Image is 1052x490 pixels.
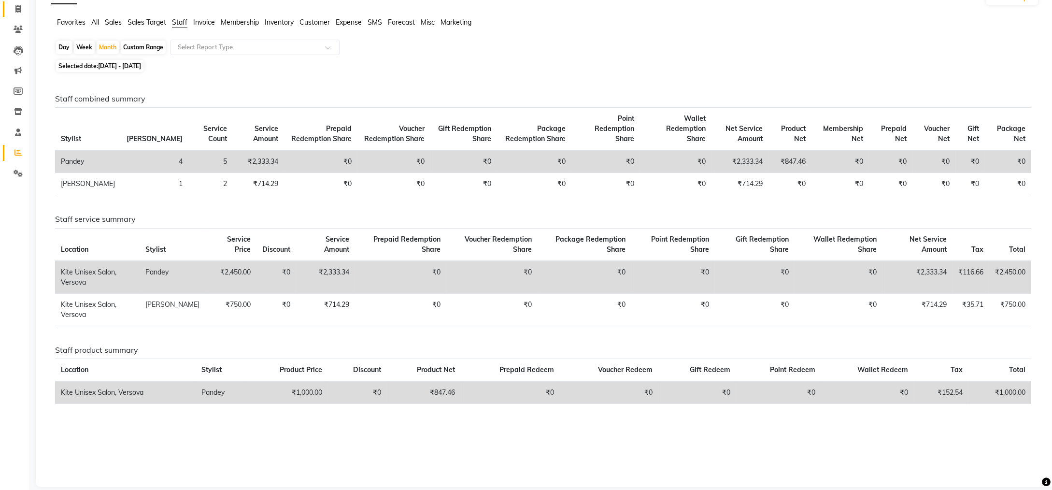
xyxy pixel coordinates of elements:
span: Inventory [265,18,294,27]
td: ₹0 [430,150,497,173]
td: ₹0 [912,150,956,173]
td: Pandey [55,150,121,173]
span: Membership [221,18,259,27]
td: ₹0 [560,381,658,404]
td: ₹0 [715,261,795,294]
td: ₹714.29 [296,293,355,326]
td: ₹0 [355,261,446,294]
td: ₹714.29 [882,293,952,326]
span: Wallet Redemption Share [813,235,877,254]
span: Invoice [193,18,215,27]
td: ₹750.00 [205,293,256,326]
span: Service Amount [324,235,349,254]
span: Sales [105,18,122,27]
span: Gift Redemption Share [438,124,491,143]
span: Tax [951,365,963,374]
span: Product Net [781,124,806,143]
td: ₹2,333.34 [233,150,284,173]
td: ₹35.71 [952,293,989,326]
td: Pandey [196,381,247,404]
span: Total [1009,365,1025,374]
td: ₹0 [811,173,869,195]
td: ₹0 [795,293,882,326]
td: ₹0 [446,261,538,294]
td: ₹116.66 [952,261,989,294]
span: Location [61,245,88,254]
span: Package Net [997,124,1025,143]
td: [PERSON_NAME] [55,173,121,195]
span: Expense [336,18,362,27]
td: ₹0 [446,293,538,326]
td: ₹0 [768,173,811,195]
td: ₹0 [497,173,571,195]
span: Sales Target [128,18,166,27]
td: [PERSON_NAME] [140,293,205,326]
td: ₹714.29 [233,173,284,195]
td: 2 [188,173,233,195]
td: ₹0 [538,261,631,294]
td: ₹0 [357,150,430,173]
td: ₹0 [912,173,956,195]
td: 5 [188,150,233,173]
td: 4 [121,150,188,173]
span: Favorites [57,18,85,27]
td: ₹0 [357,173,430,195]
td: Kite Unisex Salon, Versova [55,293,140,326]
span: Prepaid Redeem [499,365,554,374]
td: ₹847.46 [387,381,461,404]
span: Total [1009,245,1025,254]
span: All [91,18,99,27]
span: Service Price [227,235,251,254]
td: ₹0 [571,150,640,173]
td: ₹0 [658,381,736,404]
div: Custom Range [121,41,166,54]
span: SMS [368,18,382,27]
span: Stylist [201,365,222,374]
td: ₹0 [256,261,296,294]
td: ₹0 [571,173,640,195]
td: ₹0 [284,173,357,195]
h6: Staff product summary [55,346,1031,355]
td: ₹0 [956,150,985,173]
span: Voucher Redemption Share [465,235,532,254]
div: Day [56,41,72,54]
td: ₹0 [715,293,795,326]
span: Discount [353,365,381,374]
td: ₹0 [821,381,914,404]
td: ₹0 [985,173,1031,195]
span: Point Redemption Share [651,235,709,254]
span: Point Redeem [770,365,815,374]
td: ₹0 [640,173,711,195]
td: 1 [121,173,188,195]
span: Staff [172,18,187,27]
td: ₹0 [640,150,711,173]
span: Voucher Redemption Share [364,124,425,143]
span: Marketing [441,18,471,27]
div: Week [74,41,95,54]
td: ₹2,450.00 [205,261,256,294]
span: Wallet Redemption Share [666,114,706,143]
td: Pandey [140,261,205,294]
td: ₹714.29 [711,173,769,195]
span: Service Count [203,124,227,143]
span: [DATE] - [DATE] [98,62,141,70]
span: Service Amount [253,124,278,143]
td: Kite Unisex Salon, Versova [55,261,140,294]
span: Net Service Amount [910,235,947,254]
td: ₹1,000.00 [968,381,1031,404]
span: Prepaid Net [881,124,907,143]
td: ₹2,333.34 [711,150,769,173]
span: Gift Net [967,124,979,143]
span: Wallet Redeem [857,365,908,374]
td: ₹152.54 [914,381,968,404]
td: ₹2,333.34 [296,261,355,294]
h6: Staff service summary [55,215,1031,224]
td: ₹0 [869,173,912,195]
span: Voucher Redeem [598,365,653,374]
td: ₹0 [328,381,387,404]
td: ₹0 [497,150,571,173]
span: Forecast [388,18,415,27]
div: Month [97,41,119,54]
td: ₹0 [956,173,985,195]
td: ₹0 [631,293,715,326]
